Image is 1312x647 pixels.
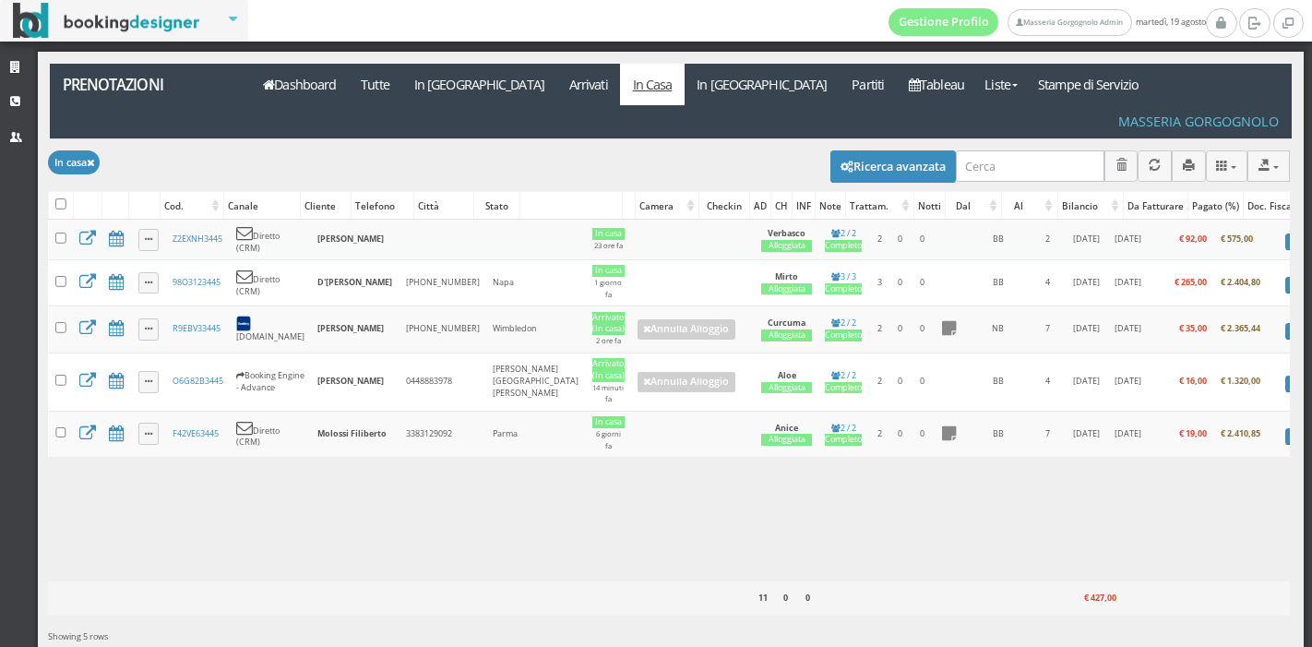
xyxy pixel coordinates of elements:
td: Booking Engine - Advance [230,353,311,411]
b: 11 [758,592,768,604]
div: In casa [592,265,625,277]
div: Alloggiata [761,329,812,341]
td: Diretto (CRM) [230,220,311,259]
span: Showing 5 rows [48,630,108,642]
td: NB [964,306,1032,353]
div: Completo [825,283,862,295]
td: [DOMAIN_NAME] [230,306,311,353]
button: Ricerca avanzata [830,150,956,182]
div: Checkin [699,193,749,219]
td: BB [964,220,1032,259]
td: 7 [1032,306,1064,353]
div: Note [816,193,845,219]
button: Export [1247,150,1290,181]
input: Cerca [956,150,1104,181]
td: 2 [869,353,890,411]
td: 0448883978 [400,353,486,411]
td: 2 [869,411,890,457]
div: Al [1002,193,1056,219]
a: 2 / 2Completo [825,227,862,252]
div: Completo [825,382,862,394]
div: Da Fatturare [1124,193,1187,219]
b: Verbasco [768,227,805,239]
td: Napa [486,259,585,306]
b: 0 [805,592,810,604]
div: In casa [592,228,625,240]
div: Alloggiata [761,382,812,394]
div: In casa [592,416,625,428]
b: € 2.365,44 [1221,322,1260,334]
td: 7 [1032,411,1064,457]
td: [PHONE_NUMBER] [400,259,486,306]
td: 2 [1032,220,1064,259]
div: Stato [474,193,519,219]
b: € 265,00 [1175,276,1207,288]
b: € 16,00 [1179,375,1207,387]
b: [PERSON_NAME] [317,322,384,334]
a: Annulla Alloggio [638,372,735,392]
div: CH [771,193,792,219]
td: BB [964,259,1032,306]
a: 2 / 2Completo [825,317,862,341]
td: Diretto (CRM) [230,259,311,306]
td: 0 [911,220,934,259]
td: 0 [890,411,911,457]
b: € 575,00 [1221,233,1253,245]
div: Completo [825,434,862,446]
a: Tableau [897,64,977,105]
span: martedì, 19 agosto [889,8,1206,36]
small: 14 minuti fa [592,383,624,404]
div: Canale [224,193,300,219]
div: Trattam. [846,193,913,219]
td: [DATE] [1064,306,1108,353]
td: [DATE] [1064,220,1108,259]
div: Pagato (%) [1188,193,1243,219]
td: 0 [911,306,934,353]
td: Diretto (CRM) [230,411,311,457]
a: Partiti [840,64,897,105]
div: Alloggiata [761,240,812,252]
td: [DATE] [1108,411,1148,457]
td: 0 [911,411,934,457]
div: Arrivato (In casa) [592,312,625,336]
a: In [GEOGRAPHIC_DATA] [401,64,556,105]
div: INF [793,193,815,219]
div: Completo [825,240,862,252]
a: Tutte [349,64,402,105]
div: Dal [946,193,1001,219]
td: Parma [486,411,585,457]
b: € 2.404,80 [1221,276,1260,288]
td: 0 [890,259,911,306]
div: Completo [825,329,862,341]
b: € 92,00 [1179,233,1207,245]
b: [PERSON_NAME] [317,233,384,245]
img: BookingDesigner.com [13,3,200,39]
a: R9EBV33445 [173,322,221,334]
td: 3 [869,259,890,306]
td: BB [964,353,1032,411]
div: Cliente [301,193,351,219]
a: F42VE63445 [173,427,219,439]
td: [DATE] [1064,353,1108,411]
div: Arrivato (In casa) [592,358,625,382]
b: [PERSON_NAME] [317,375,384,387]
td: 4 [1032,259,1064,306]
small: 1 giorno fa [594,278,622,299]
a: Annulla Alloggio [638,319,735,340]
div: Doc. Fiscali [1244,193,1301,219]
td: 4 [1032,353,1064,411]
td: [DATE] [1108,259,1148,306]
td: 0 [890,306,911,353]
a: Gestione Profilo [889,8,999,36]
td: 2 [869,220,890,259]
b: Anice [775,422,798,434]
td: [PHONE_NUMBER] [400,306,486,353]
a: Masseria Gorgognolo Admin [1008,9,1131,36]
td: BB [964,411,1032,457]
a: Dashboard [251,64,349,105]
a: In [GEOGRAPHIC_DATA] [685,64,840,105]
div: Città [414,193,473,219]
small: 2 ore fa [596,336,621,345]
small: 23 ore fa [594,241,623,250]
div: Telefono [352,193,413,219]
